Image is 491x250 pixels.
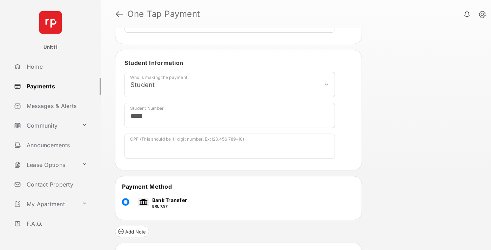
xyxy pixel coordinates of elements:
[152,204,187,209] p: BRL 7.57
[127,10,200,18] strong: One Tap Payment
[11,215,101,232] a: F.A.Q.
[11,97,101,114] a: Messages & Alerts
[115,226,149,237] button: Add Note
[11,117,79,134] a: Community
[11,196,79,212] a: My Apartment
[138,198,149,206] img: bank.png
[11,78,101,95] a: Payments
[122,183,172,190] span: Payment Method
[43,44,58,51] p: Unit11
[152,196,187,204] p: Bank Transfer
[11,137,101,154] a: Announcements
[11,58,101,75] a: Home
[11,156,79,173] a: Lease Options
[39,11,62,34] img: svg+xml;base64,PHN2ZyB4bWxucz0iaHR0cDovL3d3dy53My5vcmcvMjAwMC9zdmciIHdpZHRoPSI2NCIgaGVpZ2h0PSI2NC...
[125,59,183,66] span: Student Information
[11,176,101,193] a: Contact Property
